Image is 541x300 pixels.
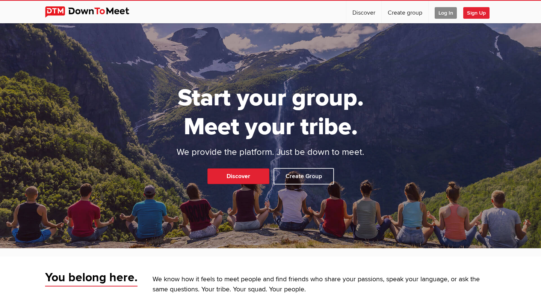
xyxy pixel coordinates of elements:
[435,7,457,19] span: Log In
[429,1,463,23] a: Log In
[463,7,490,19] span: Sign Up
[153,274,496,295] p: We know how it feels to meet people and find friends who share your passions, speak your language...
[463,1,496,23] a: Sign Up
[274,168,334,184] a: Create Group
[382,1,428,23] a: Create group
[148,84,393,141] h1: Start your group. Meet your tribe.
[207,168,269,184] a: Discover
[346,1,381,23] a: Discover
[45,6,141,18] img: DownToMeet
[45,270,138,286] span: You belong here.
